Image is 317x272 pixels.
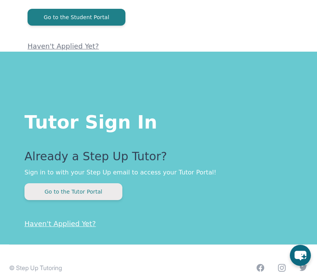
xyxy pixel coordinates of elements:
[28,13,125,21] a: Go to the Student Portal
[24,183,122,200] button: Go to the Tutor Portal
[28,42,99,50] a: Haven't Applied Yet?
[24,150,293,168] p: Already a Step Up Tutor?
[24,220,96,228] a: Haven't Applied Yet?
[24,168,293,177] p: Sign in to with your Step Up email to access your Tutor Portal!
[28,9,125,26] button: Go to the Student Portal
[290,245,311,266] button: chat-button
[24,188,122,195] a: Go to the Tutor Portal
[24,110,293,131] h1: Tutor Sign In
